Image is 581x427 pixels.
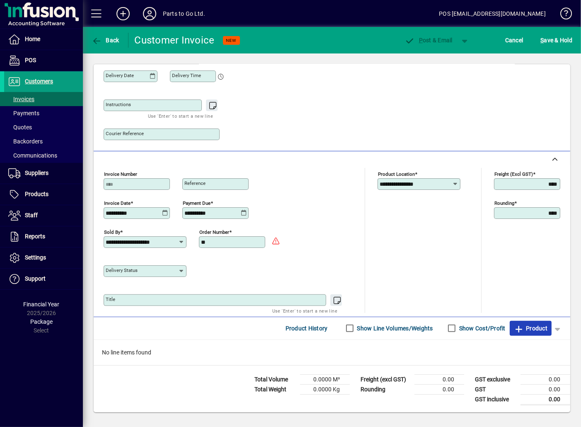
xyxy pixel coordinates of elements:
[4,106,83,120] a: Payments
[25,170,48,176] span: Suppliers
[4,148,83,163] a: Communications
[106,296,115,302] mat-label: Title
[400,33,457,48] button: Post & Email
[300,384,350,394] td: 0.0000 Kg
[439,7,546,20] div: POS [EMAIL_ADDRESS][DOMAIN_NAME]
[419,37,423,44] span: P
[104,200,131,206] mat-label: Invoice date
[4,29,83,50] a: Home
[356,374,414,384] td: Freight (excl GST)
[378,171,415,177] mat-label: Product location
[136,6,163,21] button: Profile
[510,321,552,336] button: Product
[4,50,83,71] a: POS
[4,120,83,134] a: Quotes
[25,78,53,85] span: Customers
[4,92,83,106] a: Invoices
[540,34,572,47] span: ave & Hold
[25,233,45,240] span: Reports
[414,384,464,394] td: 0.00
[30,318,53,325] span: Package
[24,301,60,308] span: Financial Year
[554,2,571,29] a: Knowledge Base
[226,38,237,43] span: NEW
[106,102,131,107] mat-label: Instructions
[282,321,331,336] button: Product History
[505,34,523,47] span: Cancel
[106,131,144,136] mat-label: Courier Reference
[538,33,574,48] button: Save & Hold
[8,110,39,116] span: Payments
[8,152,57,159] span: Communications
[4,269,83,289] a: Support
[8,96,34,102] span: Invoices
[172,73,201,78] mat-label: Delivery time
[106,267,138,273] mat-label: Delivery status
[184,180,206,186] mat-label: Reference
[92,37,119,44] span: Back
[25,275,46,282] span: Support
[414,374,464,384] td: 0.00
[183,200,211,206] mat-label: Payment due
[25,191,48,197] span: Products
[163,7,205,20] div: Parts to Go Ltd.
[540,37,544,44] span: S
[4,134,83,148] a: Backorders
[4,247,83,268] a: Settings
[199,229,229,235] mat-label: Order number
[520,384,570,394] td: 0.00
[104,171,137,177] mat-label: Invoice number
[471,384,520,394] td: GST
[458,324,506,332] label: Show Cost/Profit
[135,34,215,47] div: Customer Invoice
[25,57,36,63] span: POS
[250,384,300,394] td: Total Weight
[300,374,350,384] td: 0.0000 M³
[404,37,453,44] span: ost & Email
[4,184,83,205] a: Products
[494,171,533,177] mat-label: Freight (excl GST)
[471,394,520,405] td: GST inclusive
[25,212,38,218] span: Staff
[25,36,40,42] span: Home
[471,374,520,384] td: GST exclusive
[520,374,570,384] td: 0.00
[503,33,525,48] button: Cancel
[25,254,46,261] span: Settings
[520,394,570,405] td: 0.00
[90,33,121,48] button: Back
[286,322,328,335] span: Product History
[250,374,300,384] td: Total Volume
[94,340,570,365] div: No line items found
[83,33,128,48] app-page-header-button: Back
[4,226,83,247] a: Reports
[4,163,83,184] a: Suppliers
[4,205,83,226] a: Staff
[356,384,414,394] td: Rounding
[104,229,120,235] mat-label: Sold by
[514,322,547,335] span: Product
[494,200,514,206] mat-label: Rounding
[8,124,32,131] span: Quotes
[110,6,136,21] button: Add
[8,138,43,145] span: Backorders
[272,306,337,315] mat-hint: Use 'Enter' to start a new line
[106,73,134,78] mat-label: Delivery date
[356,324,433,332] label: Show Line Volumes/Weights
[148,111,213,121] mat-hint: Use 'Enter' to start a new line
